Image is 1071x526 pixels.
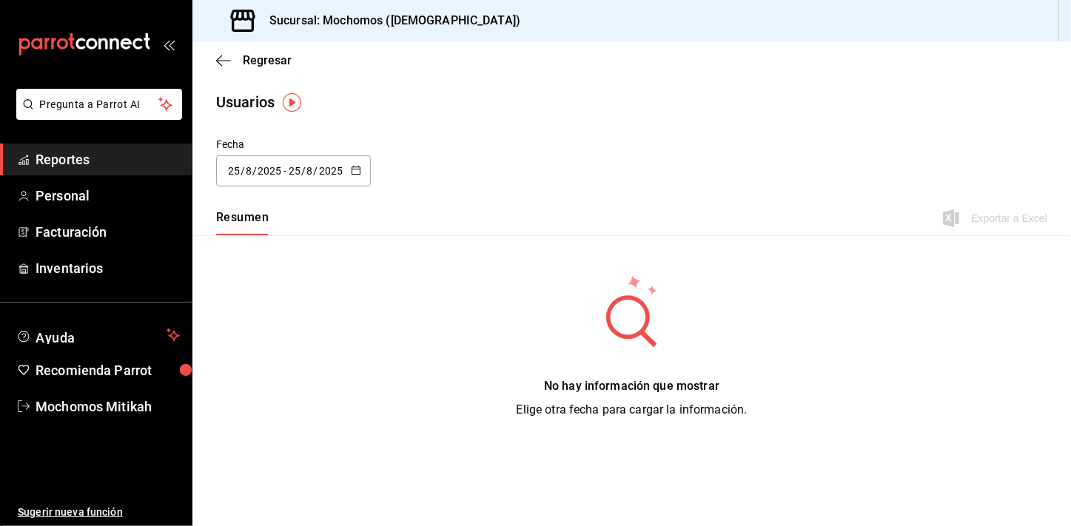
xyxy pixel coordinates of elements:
input: Year [318,165,343,177]
img: Tooltip marker [283,93,301,112]
div: No hay información que mostrar [517,377,748,395]
span: Mochomos Mitikah [36,397,180,417]
span: Regresar [243,53,292,67]
span: Reportes [36,149,180,169]
input: Day [227,165,241,177]
span: / [252,165,257,177]
span: Inventarios [36,258,180,278]
span: Personal [36,186,180,206]
span: Elige otra fecha para cargar la información. [517,402,748,417]
div: navigation tabs [216,210,269,235]
span: / [314,165,318,177]
button: open_drawer_menu [163,38,175,50]
span: Sugerir nueva función [18,505,180,520]
h3: Sucursal: Mochomos ([DEMOGRAPHIC_DATA]) [258,12,520,30]
span: - [283,165,286,177]
button: Regresar [216,53,292,67]
button: Resumen [216,210,269,235]
span: Recomienda Parrot [36,360,180,380]
span: Facturación [36,222,180,242]
span: Pregunta a Parrot AI [40,97,159,112]
input: Month [245,165,252,177]
div: Usuarios [216,91,275,113]
div: Fecha [216,137,371,152]
input: Year [257,165,282,177]
input: Month [306,165,314,177]
span: Ayuda [36,326,161,344]
input: Day [288,165,301,177]
button: Pregunta a Parrot AI [16,89,182,120]
span: / [241,165,245,177]
a: Pregunta a Parrot AI [10,107,182,123]
span: / [301,165,306,177]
